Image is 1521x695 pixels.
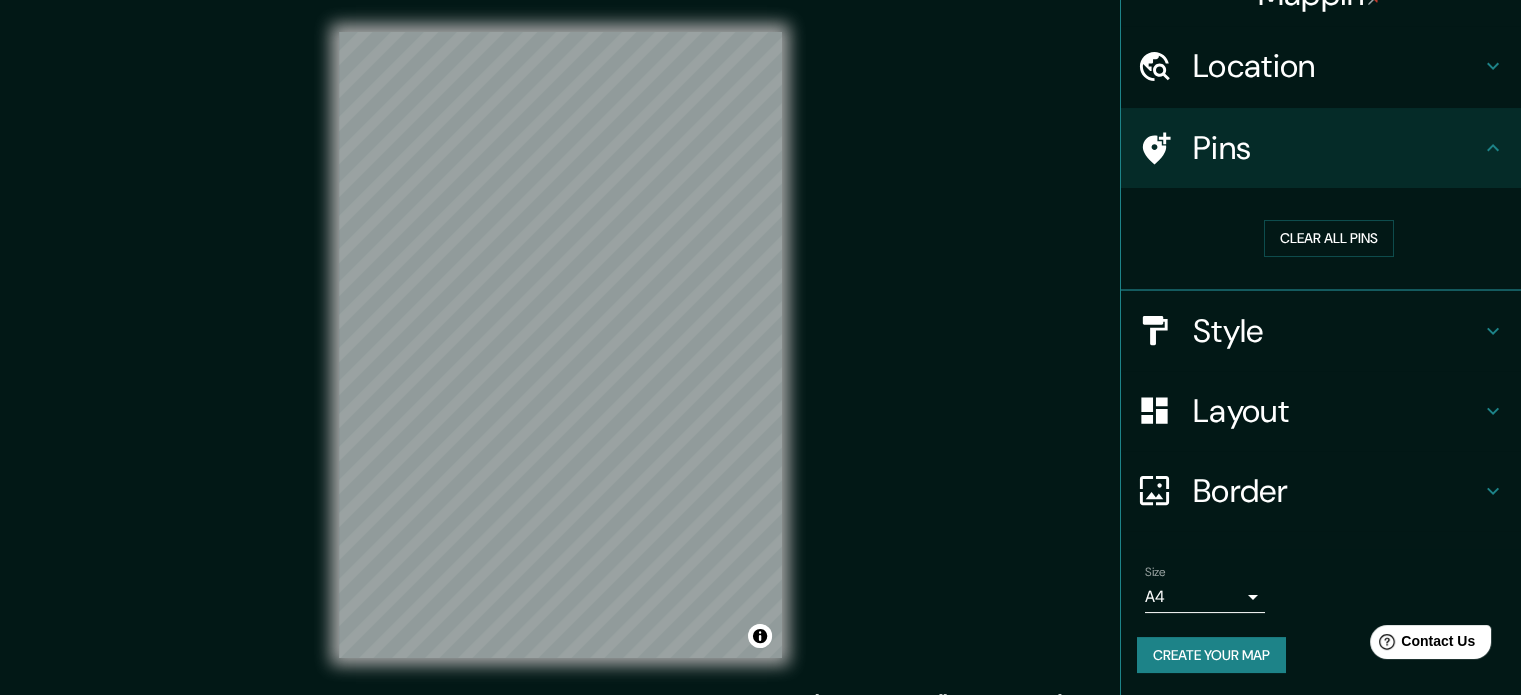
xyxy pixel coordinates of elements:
[1137,637,1286,674] button: Create your map
[339,32,782,658] canvas: Map
[1193,471,1481,511] h4: Border
[1121,291,1521,371] div: Style
[1193,128,1481,168] h4: Pins
[1121,371,1521,451] div: Layout
[1121,26,1521,106] div: Location
[1121,108,1521,188] div: Pins
[1193,46,1481,86] h4: Location
[748,624,772,648] button: Toggle attribution
[1145,563,1166,580] label: Size
[1264,220,1394,257] button: Clear all pins
[1193,311,1481,351] h4: Style
[1121,451,1521,531] div: Border
[1193,391,1481,431] h4: Layout
[1343,617,1499,673] iframe: Help widget launcher
[1145,581,1265,613] div: A4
